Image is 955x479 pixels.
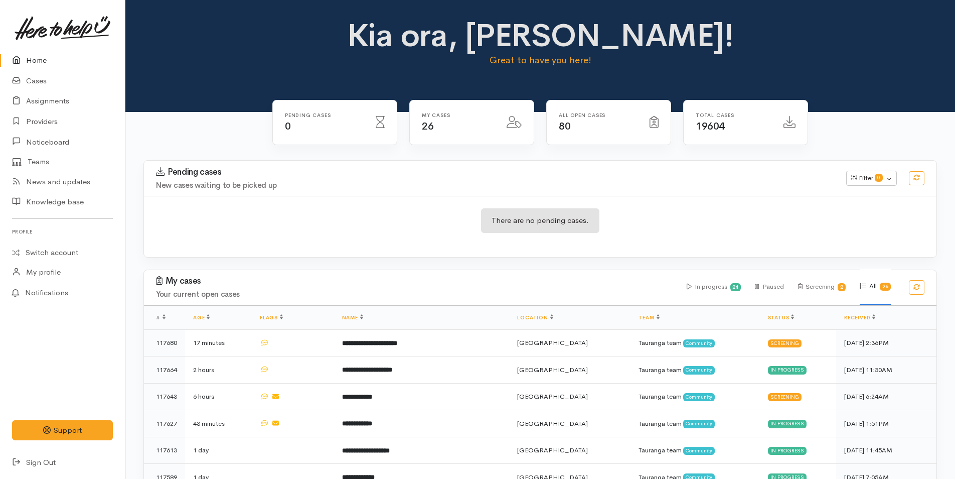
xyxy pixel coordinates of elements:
[12,225,113,238] h6: Profile
[422,112,495,118] h6: My cases
[156,167,834,177] h3: Pending cases
[683,366,715,374] span: Community
[882,283,888,290] b: 26
[517,446,588,454] span: [GEOGRAPHIC_DATA]
[875,174,883,182] span: 0
[768,393,802,401] div: Screening
[193,314,210,321] a: Age
[846,171,897,186] button: Filter0
[185,356,252,384] td: 2 hours
[768,339,802,347] div: Screening
[630,356,759,384] td: Tauranga team
[144,356,185,384] td: 117664
[683,339,715,347] span: Community
[836,383,936,410] td: [DATE] 6:24AM
[144,437,185,464] td: 117613
[836,356,936,384] td: [DATE] 11:30AM
[156,181,834,190] h4: New cases waiting to be picked up
[144,383,185,410] td: 117643
[517,366,588,374] span: [GEOGRAPHIC_DATA]
[768,366,807,374] div: In progress
[517,314,553,321] a: Location
[768,447,807,455] div: In progress
[630,410,759,437] td: Tauranga team
[683,447,715,455] span: Community
[345,18,736,53] h1: Kia ora, [PERSON_NAME]!
[260,314,283,321] a: Flags
[144,329,185,356] td: 117680
[860,269,891,305] div: All
[422,120,433,133] span: 26
[12,420,113,441] button: Support
[683,393,715,401] span: Community
[836,437,936,464] td: [DATE] 11:45AM
[345,53,736,67] p: Great to have you here!
[156,290,675,299] h4: Your current open cases
[630,329,759,356] td: Tauranga team
[844,314,875,321] a: Received
[185,410,252,437] td: 43 minutes
[342,314,363,321] a: Name
[840,284,843,290] b: 2
[768,314,794,321] a: Status
[156,276,675,286] h3: My cases
[185,329,252,356] td: 17 minutes
[630,437,759,464] td: Tauranga team
[285,112,364,118] h6: Pending cases
[836,329,936,356] td: [DATE] 2:36PM
[285,120,291,133] span: 0
[755,269,783,305] div: Paused
[687,269,741,305] div: In progress
[156,314,166,321] span: #
[768,420,807,428] div: In progress
[696,120,725,133] span: 19604
[144,410,185,437] td: 117627
[185,437,252,464] td: 1 day
[481,208,599,233] div: There are no pending cases.
[732,284,738,290] b: 24
[630,383,759,410] td: Tauranga team
[836,410,936,437] td: [DATE] 1:51PM
[798,269,846,305] div: Screening
[559,120,570,133] span: 80
[517,419,588,428] span: [GEOGRAPHIC_DATA]
[185,383,252,410] td: 6 hours
[639,314,659,321] a: Team
[559,112,638,118] h6: All Open cases
[696,112,771,118] h6: Total cases
[683,420,715,428] span: Community
[517,338,588,347] span: [GEOGRAPHIC_DATA]
[517,392,588,401] span: [GEOGRAPHIC_DATA]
